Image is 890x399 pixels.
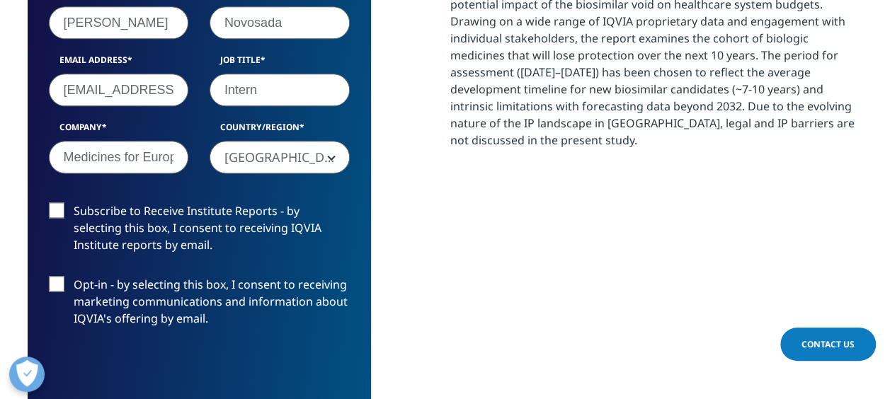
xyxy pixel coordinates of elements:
[780,328,876,361] a: Contact Us
[49,202,350,261] label: Subscribe to Receive Institute Reports - by selecting this box, I consent to receiving IQVIA Inst...
[210,141,349,174] span: Belgium
[9,357,45,392] button: Open Preferences
[210,54,350,74] label: Job Title
[49,276,350,335] label: Opt-in - by selecting this box, I consent to receiving marketing communications and information a...
[210,121,350,141] label: Country/Region
[801,338,855,350] span: Contact Us
[49,54,189,74] label: Email Address
[49,121,189,141] label: Company
[210,141,350,173] span: Belgium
